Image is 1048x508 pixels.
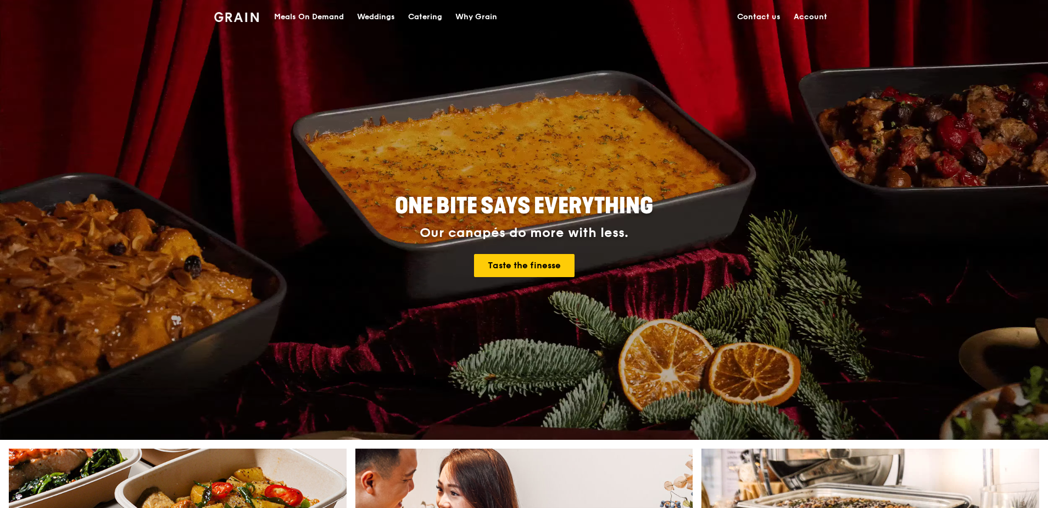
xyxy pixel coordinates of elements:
[214,12,259,22] img: Grain
[455,1,497,34] div: Why Grain
[350,1,402,34] a: Weddings
[449,1,504,34] a: Why Grain
[274,1,344,34] div: Meals On Demand
[731,1,787,34] a: Contact us
[357,1,395,34] div: Weddings
[474,254,575,277] a: Taste the finesse
[787,1,834,34] a: Account
[408,1,442,34] div: Catering
[395,193,653,219] span: ONE BITE SAYS EVERYTHING
[402,1,449,34] a: Catering
[326,225,722,241] div: Our canapés do more with less.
